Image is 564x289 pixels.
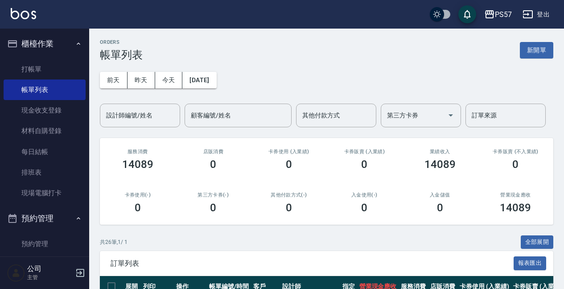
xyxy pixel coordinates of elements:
p: 共 26 筆, 1 / 1 [100,238,128,246]
button: Open [444,108,458,122]
a: 單日預約紀錄 [4,254,86,275]
button: 登出 [519,6,553,23]
a: 現金收支登錄 [4,100,86,121]
h3: 0 [361,158,367,171]
button: PS57 [481,5,515,24]
h3: 0 [210,158,216,171]
a: 現場電腦打卡 [4,183,86,203]
h2: 第三方卡券(-) [186,192,241,198]
h2: 卡券販賣 (不入業績) [489,149,543,155]
button: 昨天 [128,72,155,88]
h3: 0 [210,201,216,214]
a: 排班表 [4,162,86,183]
h2: 其他付款方式(-) [262,192,316,198]
h3: 帳單列表 [100,49,143,61]
h2: ORDERS [100,39,143,45]
span: 訂單列表 [111,259,514,268]
h3: 0 [286,158,292,171]
h2: 入金儲值 [413,192,467,198]
h2: 入金使用(-) [338,192,392,198]
h2: 卡券販賣 (入業績) [338,149,392,155]
h3: 0 [135,201,141,214]
h3: 0 [286,201,292,214]
button: 櫃檯作業 [4,32,86,55]
button: 新開單 [520,42,553,59]
a: 材料自購登錄 [4,121,86,141]
h2: 營業現金應收 [489,192,543,198]
button: [DATE] [182,72,216,88]
h2: 卡券使用 (入業績) [262,149,316,155]
h2: 卡券使用(-) [111,192,165,198]
h2: 店販消費 [186,149,241,155]
img: Logo [11,8,36,19]
h3: 0 [512,158,519,171]
button: 全部展開 [521,235,554,249]
h3: 0 [361,201,367,214]
a: 每日結帳 [4,142,86,162]
img: Person [7,264,25,282]
a: 預約管理 [4,234,86,254]
a: 報表匯出 [514,259,547,267]
div: PS57 [495,9,512,20]
a: 打帳單 [4,59,86,80]
h3: 0 [437,201,443,214]
h5: 公司 [27,264,73,273]
h2: 業績收入 [413,149,467,155]
h3: 14089 [500,201,531,214]
button: 今天 [155,72,183,88]
button: 報表匯出 [514,256,547,270]
button: save [458,5,476,23]
button: 預約管理 [4,207,86,230]
a: 新開單 [520,46,553,54]
h3: 服務消費 [111,149,165,155]
p: 主管 [27,273,73,281]
a: 帳單列表 [4,80,86,100]
button: 前天 [100,72,128,88]
h3: 14089 [122,158,153,171]
h3: 14089 [424,158,456,171]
